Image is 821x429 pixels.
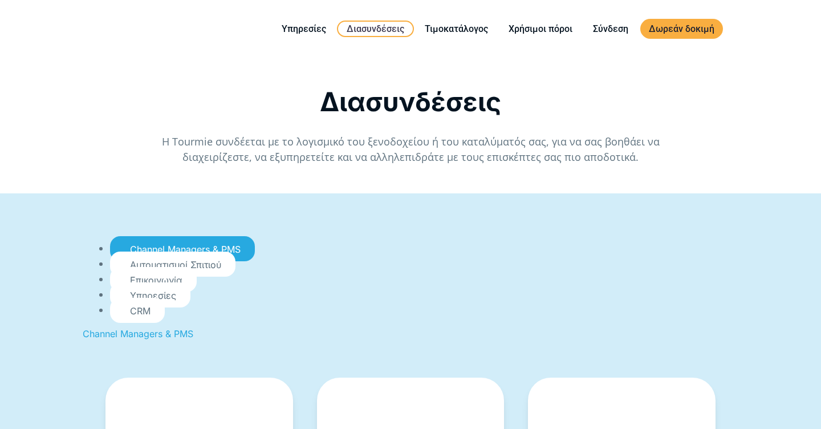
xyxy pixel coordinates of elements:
a: Διασυνδέσεις [337,21,414,37]
span: Αυτοματισμοί Σπιτιού [130,260,221,270]
a: Σύνδεση [584,22,637,36]
span: Επικοινωνία [130,275,182,285]
a: Υπηρεσίες [273,22,335,36]
a: Δωρεάν δοκιμή [640,19,723,39]
span: Διασυνδέσεις [320,86,501,118]
span: Channel Managers & PMS [83,329,193,339]
a: Τιμοκατάλογος [416,22,497,36]
span: CRM [130,306,151,316]
a: Αλλαγή σε [726,22,754,36]
span: Channel Managers & PMS [130,244,241,254]
a: Χρήσιμοι πόροι [500,22,581,36]
span: Υπηρεσίες [130,290,176,301]
a: Channel Managers & PMS [77,327,193,339]
span: Η Tourmie συνδέεται με το λογισμικό του ξενοδοχείου ή του καταλύματός σας, για να σας βοηθάει να ... [162,135,660,164]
